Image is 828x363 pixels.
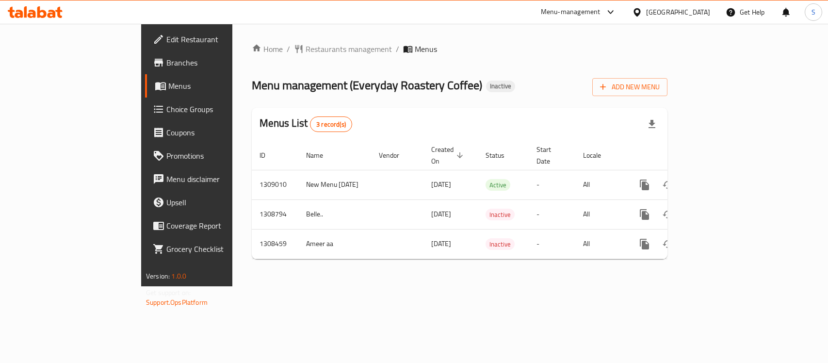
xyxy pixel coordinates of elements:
span: Promotions [166,150,272,162]
span: Coupons [166,127,272,138]
span: ID [260,149,278,161]
table: enhanced table [252,141,734,259]
span: Start Date [536,144,564,167]
td: - [529,199,575,229]
button: Change Status [656,232,680,256]
span: Name [306,149,336,161]
div: Inactive [486,209,515,220]
button: Change Status [656,173,680,197]
span: Inactive [486,82,515,90]
span: [DATE] [431,178,451,191]
h2: Menus List [260,116,352,132]
td: Ameer aa [298,229,371,259]
span: Restaurants management [306,43,392,55]
a: Promotions [145,144,279,167]
a: Support.OpsPlatform [146,296,208,309]
a: Grocery Checklist [145,237,279,261]
div: Inactive [486,238,515,250]
span: 3 record(s) [310,120,352,129]
span: Grocery Checklist [166,243,272,255]
td: All [575,170,625,199]
span: Version: [146,270,170,282]
span: Choice Groups [166,103,272,115]
div: Menu-management [541,6,601,18]
td: - [529,170,575,199]
a: Restaurants management [294,43,392,55]
td: - [529,229,575,259]
a: Upsell [145,191,279,214]
span: 1.0.0 [171,270,186,282]
span: Menu disclaimer [166,173,272,185]
span: Edit Restaurant [166,33,272,45]
span: Add New Menu [600,81,660,93]
a: Choice Groups [145,98,279,121]
a: Coverage Report [145,214,279,237]
span: Active [486,180,510,191]
span: Inactive [486,239,515,250]
span: Vendor [379,149,412,161]
nav: breadcrumb [252,43,667,55]
span: [DATE] [431,237,451,250]
a: Edit Restaurant [145,28,279,51]
span: Status [486,149,517,161]
a: Coupons [145,121,279,144]
div: [GEOGRAPHIC_DATA] [646,7,710,17]
span: Coverage Report [166,220,272,231]
span: Locale [583,149,614,161]
a: Menus [145,74,279,98]
button: more [633,203,656,226]
span: Created On [431,144,466,167]
div: Total records count [310,116,352,132]
span: Inactive [486,209,515,220]
span: [DATE] [431,208,451,220]
span: Menu management ( Everyday Roastery Coffee ) [252,74,482,96]
span: S [812,7,815,17]
a: Menu disclaimer [145,167,279,191]
span: Menus [415,43,437,55]
span: Upsell [166,197,272,208]
td: Belle.. [298,199,371,229]
button: more [633,232,656,256]
span: Get support on: [146,286,191,299]
div: Export file [640,113,664,136]
span: Menus [168,80,272,92]
button: more [633,173,656,197]
li: / [287,43,290,55]
div: Inactive [486,81,515,92]
a: Branches [145,51,279,74]
td: All [575,199,625,229]
th: Actions [625,141,734,170]
td: New Menu [DATE] [298,170,371,199]
li: / [396,43,399,55]
button: Add New Menu [592,78,667,96]
td: All [575,229,625,259]
span: Branches [166,57,272,68]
